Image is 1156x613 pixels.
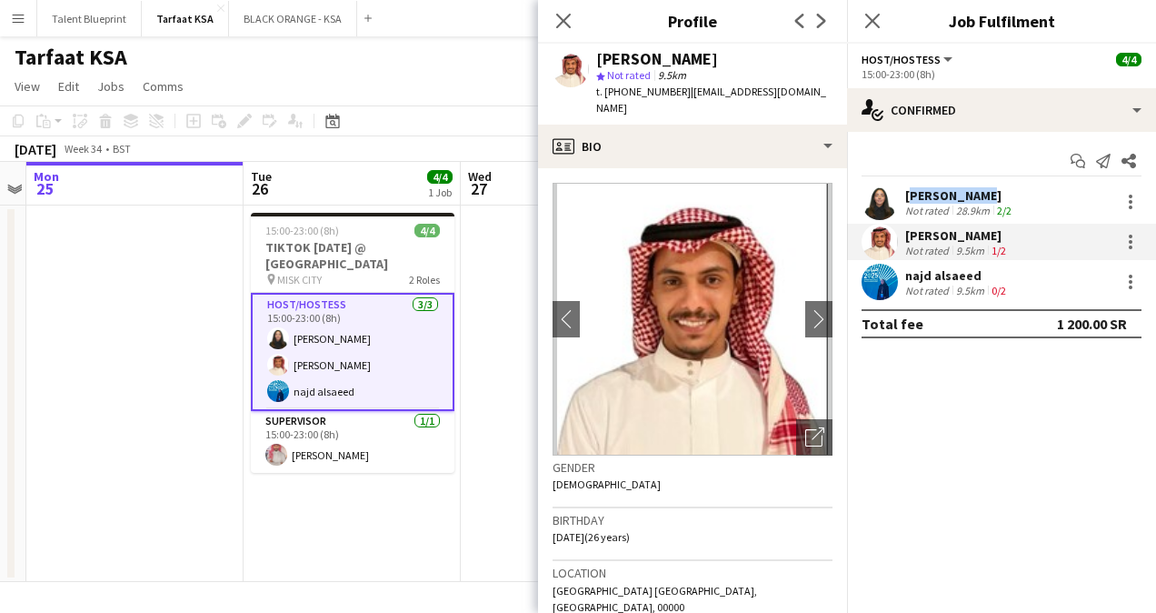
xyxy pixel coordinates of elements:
[427,170,453,184] span: 4/4
[7,75,47,98] a: View
[229,1,357,36] button: BLACK ORANGE - KSA
[553,512,832,528] h3: Birthday
[905,244,952,257] div: Not rated
[607,68,651,82] span: Not rated
[34,168,59,185] span: Mon
[538,9,847,33] h3: Profile
[251,293,454,411] app-card-role: Host/Hostess3/315:00-23:00 (8h)[PERSON_NAME][PERSON_NAME]najd alsaeed
[113,142,131,156] div: BST
[596,85,691,98] span: t. [PHONE_NUMBER]
[414,224,440,237] span: 4/4
[409,273,440,286] span: 2 Roles
[905,187,1015,204] div: [PERSON_NAME]
[58,78,79,95] span: Edit
[15,140,56,158] div: [DATE]
[553,477,661,491] span: [DEMOGRAPHIC_DATA]
[862,315,923,333] div: Total fee
[952,244,988,257] div: 9.5km
[905,227,1010,244] div: [PERSON_NAME]
[847,88,1156,132] div: Confirmed
[31,178,59,199] span: 25
[251,213,454,473] app-job-card: 15:00-23:00 (8h)4/4TIKTOK [DATE] @ [GEOGRAPHIC_DATA] MISK CITY2 RolesHost/Hostess3/315:00-23:00 (...
[553,183,832,456] img: Crew avatar or photo
[15,78,40,95] span: View
[997,204,1011,217] app-skills-label: 2/2
[538,125,847,168] div: Bio
[905,267,1010,284] div: najd alsaeed
[428,186,452,199] div: 1 Job
[952,284,988,297] div: 9.5km
[135,75,191,98] a: Comms
[251,411,454,473] app-card-role: Supervisor1/115:00-23:00 (8h)[PERSON_NAME]
[596,51,718,67] div: [PERSON_NAME]
[553,530,630,544] span: [DATE] (26 years)
[847,9,1156,33] h3: Job Fulfilment
[251,168,272,185] span: Tue
[862,67,1141,81] div: 15:00-23:00 (8h)
[251,239,454,272] h3: TIKTOK [DATE] @ [GEOGRAPHIC_DATA]
[15,44,127,71] h1: Tarfaat KSA
[992,284,1006,297] app-skills-label: 0/2
[277,273,322,286] span: MISK CITY
[596,85,826,115] span: | [EMAIL_ADDRESS][DOMAIN_NAME]
[248,178,272,199] span: 26
[468,168,492,185] span: Wed
[992,244,1006,257] app-skills-label: 1/2
[1116,53,1141,66] span: 4/4
[465,178,492,199] span: 27
[265,224,339,237] span: 15:00-23:00 (8h)
[862,53,941,66] span: Host/Hostess
[60,142,105,156] span: Week 34
[553,565,832,581] h3: Location
[97,78,125,95] span: Jobs
[654,68,690,82] span: 9.5km
[796,419,832,456] div: Open photos pop-in
[37,1,142,36] button: Talent Blueprint
[90,75,132,98] a: Jobs
[143,78,184,95] span: Comms
[51,75,86,98] a: Edit
[905,284,952,297] div: Not rated
[142,1,229,36] button: Tarfaat KSA
[862,53,955,66] button: Host/Hostess
[1057,315,1127,333] div: 1 200.00 SR
[905,204,952,217] div: Not rated
[952,204,993,217] div: 28.9km
[553,459,832,476] h3: Gender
